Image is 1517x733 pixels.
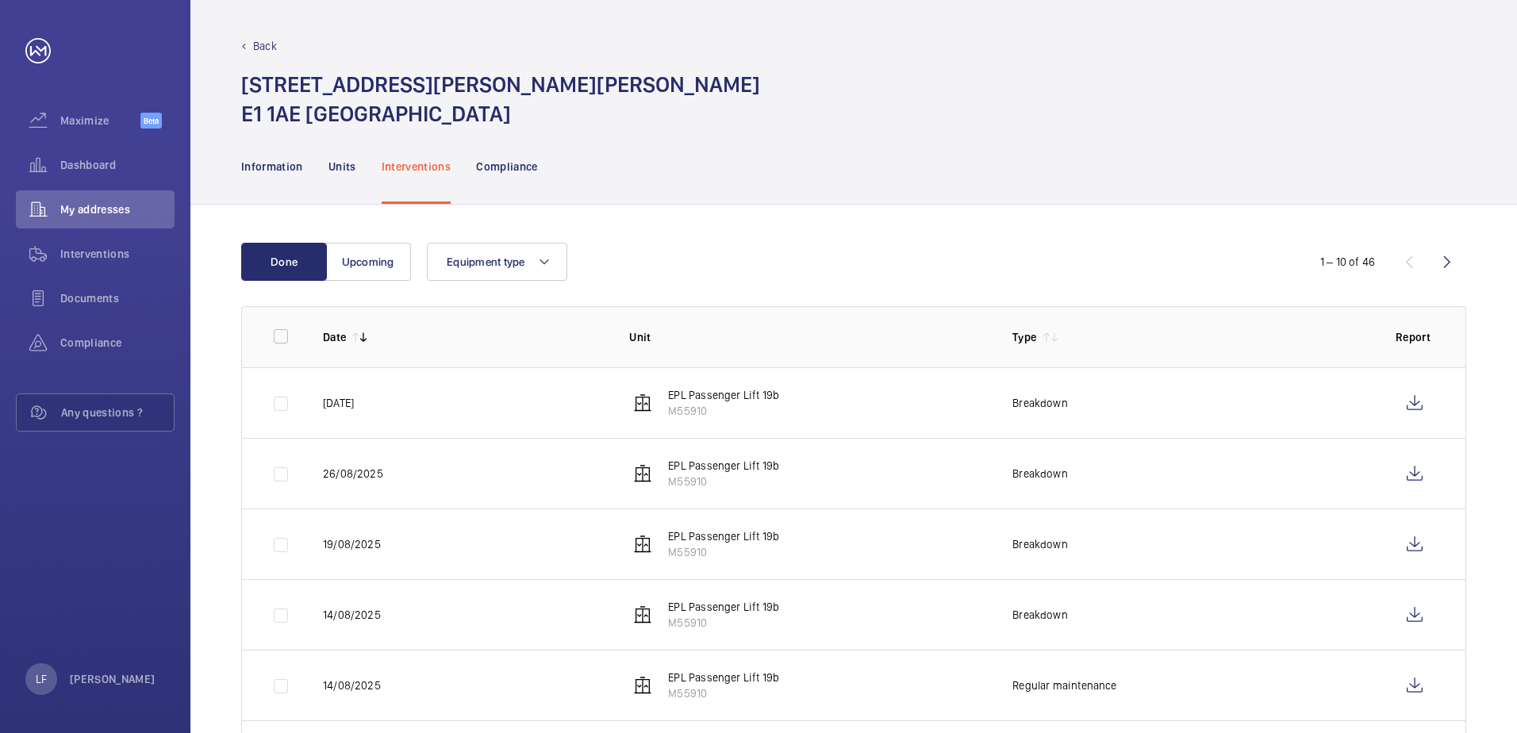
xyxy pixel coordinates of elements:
[668,544,779,560] p: M55910
[668,403,779,419] p: M55910
[668,528,779,544] p: EPL Passenger Lift 19b
[60,290,175,306] span: Documents
[633,605,652,624] img: elevator.svg
[323,677,381,693] p: 14/08/2025
[668,615,779,631] p: M55910
[60,201,175,217] span: My addresses
[633,393,652,413] img: elevator.svg
[1012,395,1068,411] p: Breakdown
[668,670,779,685] p: EPL Passenger Lift 19b
[668,474,779,489] p: M55910
[668,458,779,474] p: EPL Passenger Lift 19b
[61,405,174,420] span: Any questions ?
[668,599,779,615] p: EPL Passenger Lift 19b
[36,671,47,687] p: LF
[1396,329,1434,345] p: Report
[70,671,156,687] p: [PERSON_NAME]
[323,466,383,482] p: 26/08/2025
[1320,254,1375,270] div: 1 – 10 of 46
[241,70,760,129] h1: [STREET_ADDRESS][PERSON_NAME][PERSON_NAME] E1 1AE [GEOGRAPHIC_DATA]
[633,535,652,554] img: elevator.svg
[241,159,303,175] p: Information
[633,676,652,695] img: elevator.svg
[633,464,652,483] img: elevator.svg
[629,329,987,345] p: Unit
[447,255,525,268] span: Equipment type
[60,246,175,262] span: Interventions
[1012,677,1116,693] p: Regular maintenance
[668,685,779,701] p: M55910
[140,113,162,129] span: Beta
[60,157,175,173] span: Dashboard
[668,387,779,403] p: EPL Passenger Lift 19b
[323,607,381,623] p: 14/08/2025
[328,159,356,175] p: Units
[325,243,411,281] button: Upcoming
[1012,607,1068,623] p: Breakdown
[253,38,277,54] p: Back
[427,243,567,281] button: Equipment type
[323,536,381,552] p: 19/08/2025
[1012,466,1068,482] p: Breakdown
[1012,329,1036,345] p: Type
[382,159,451,175] p: Interventions
[60,113,140,129] span: Maximize
[323,395,354,411] p: [DATE]
[60,335,175,351] span: Compliance
[1012,536,1068,552] p: Breakdown
[323,329,346,345] p: Date
[241,243,327,281] button: Done
[476,159,538,175] p: Compliance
